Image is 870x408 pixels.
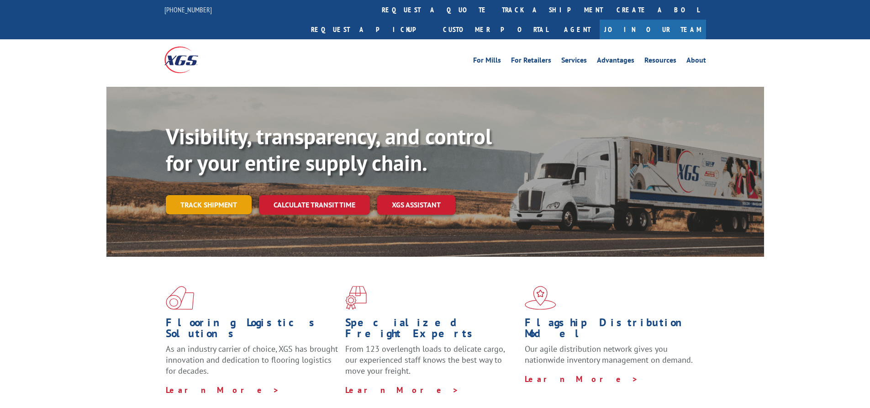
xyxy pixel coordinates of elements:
[166,195,252,214] a: Track shipment
[473,57,501,67] a: For Mills
[555,20,600,39] a: Agent
[304,20,436,39] a: Request a pickup
[686,57,706,67] a: About
[644,57,676,67] a: Resources
[525,344,693,365] span: Our agile distribution network gives you nationwide inventory management on demand.
[525,317,697,344] h1: Flagship Distribution Model
[345,317,518,344] h1: Specialized Freight Experts
[436,20,555,39] a: Customer Portal
[259,195,370,215] a: Calculate transit time
[166,317,338,344] h1: Flooring Logistics Solutions
[166,344,338,376] span: As an industry carrier of choice, XGS has brought innovation and dedication to flooring logistics...
[600,20,706,39] a: Join Our Team
[166,286,194,310] img: xgs-icon-total-supply-chain-intelligence-red
[377,195,455,215] a: XGS ASSISTANT
[166,122,492,177] b: Visibility, transparency, and control for your entire supply chain.
[561,57,587,67] a: Services
[525,286,556,310] img: xgs-icon-flagship-distribution-model-red
[345,344,518,384] p: From 123 overlength loads to delicate cargo, our experienced staff knows the best way to move you...
[166,385,279,395] a: Learn More >
[525,374,638,384] a: Learn More >
[164,5,212,14] a: [PHONE_NUMBER]
[345,385,459,395] a: Learn More >
[511,57,551,67] a: For Retailers
[597,57,634,67] a: Advantages
[345,286,367,310] img: xgs-icon-focused-on-flooring-red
